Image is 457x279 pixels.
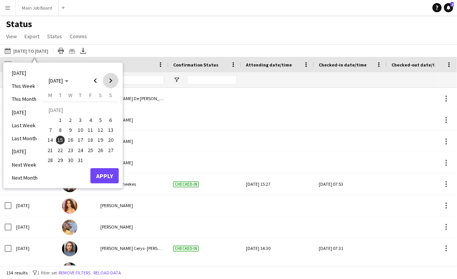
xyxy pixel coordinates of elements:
span: S [99,92,102,99]
button: 08-07-2025 [55,125,65,135]
button: 21-07-2025 [45,145,55,155]
span: 8 [56,125,65,135]
span: 29 [56,156,65,165]
span: Status [47,33,62,40]
span: 11 [86,125,95,135]
span: 10 [76,125,85,135]
button: 27-07-2025 [106,145,116,155]
span: 5 [96,115,105,125]
button: 02-07-2025 [66,115,75,125]
span: 1 [56,115,65,125]
span: T [59,92,62,99]
span: 21 [46,146,55,155]
button: Next month [103,73,118,88]
span: Photo [62,62,75,68]
li: Last Week [7,119,42,132]
span: Checked-in date/time [319,62,367,68]
span: [PERSON_NAME] [100,224,133,230]
span: 4 [86,115,95,125]
img: Megan Cerys- Holland [62,241,77,256]
button: 31-07-2025 [75,155,85,165]
span: [PERSON_NAME] De [PERSON_NAME] [100,96,172,101]
span: 20 [106,136,115,145]
span: Name [100,62,113,68]
button: 17-07-2025 [75,135,85,145]
div: [DATE] 07:31 [319,238,382,259]
button: 23-07-2025 [66,145,75,155]
span: Attending date/time [246,62,292,68]
span: Checked-out date/time [391,62,443,68]
button: 07-07-2025 [45,125,55,135]
li: [DATE] [7,106,42,119]
button: Open Filter Menu [173,76,180,83]
li: Next Week [7,158,42,171]
span: Comms [70,33,87,40]
span: 27 [106,146,115,155]
span: 30 [66,156,75,165]
span: 24 [76,146,85,155]
span: M [48,92,52,99]
li: Last Month [7,132,42,145]
button: 01-07-2025 [55,115,65,125]
button: Reload data [92,269,123,277]
td: [DATE] [45,105,116,115]
span: [PERSON_NAME] Cerys- [PERSON_NAME] [100,245,179,251]
button: Main Job Board [16,0,59,15]
li: [DATE] [7,67,42,79]
button: [DATE] to [DATE] [3,46,50,55]
span: 3 [76,115,85,125]
span: Export [25,33,39,40]
input: Confirmation Status Filter Input [187,75,237,84]
img: Joshua Broadbent [62,263,77,278]
button: 05-07-2025 [95,115,105,125]
div: [DATE] 14:30 [246,238,310,259]
span: 2 [66,115,75,125]
button: 15-07-2025 [55,135,65,145]
span: 16 [66,136,75,145]
div: [DATE] 07:53 [319,174,382,195]
span: 18 [86,136,95,145]
button: Apply [90,168,119,183]
span: Date [16,62,27,68]
span: [DATE] [49,77,63,84]
button: 11-07-2025 [85,125,95,135]
span: 9 [66,125,75,135]
span: F [89,92,92,99]
img: Lauryn Ardern [62,220,77,235]
span: 26 [96,146,105,155]
div: [DATE] [11,216,57,237]
li: This Week [7,79,42,92]
span: 22 [56,146,65,155]
span: 1 filter set [37,270,57,276]
button: 06-07-2025 [106,115,116,125]
span: 31 [76,156,85,165]
span: S [109,92,112,99]
span: Checked-in [173,246,199,251]
span: Confirmation Status [173,62,218,68]
button: 30-07-2025 [66,155,75,165]
a: Comms [67,31,90,41]
span: 15 [56,136,65,145]
span: [PERSON_NAME] [100,203,133,208]
button: 14-07-2025 [45,135,55,145]
span: Checked-in [173,182,199,187]
li: This Month [7,92,42,105]
span: 13 [106,125,115,135]
button: 13-07-2025 [106,125,116,135]
div: [DATE] [11,238,57,259]
button: 28-07-2025 [45,155,55,165]
button: 20-07-2025 [106,135,116,145]
button: 24-07-2025 [75,145,85,155]
span: 2 [450,2,454,7]
button: 12-07-2025 [95,125,105,135]
span: 23 [66,146,75,155]
button: 03-07-2025 [75,115,85,125]
span: 17 [76,136,85,145]
div: [DATE] [11,195,57,216]
app-action-btn: Print [56,46,66,55]
a: 2 [444,3,453,12]
span: 19 [96,136,105,145]
span: 28 [46,156,55,165]
button: 26-07-2025 [95,145,105,155]
a: Export [21,31,43,41]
